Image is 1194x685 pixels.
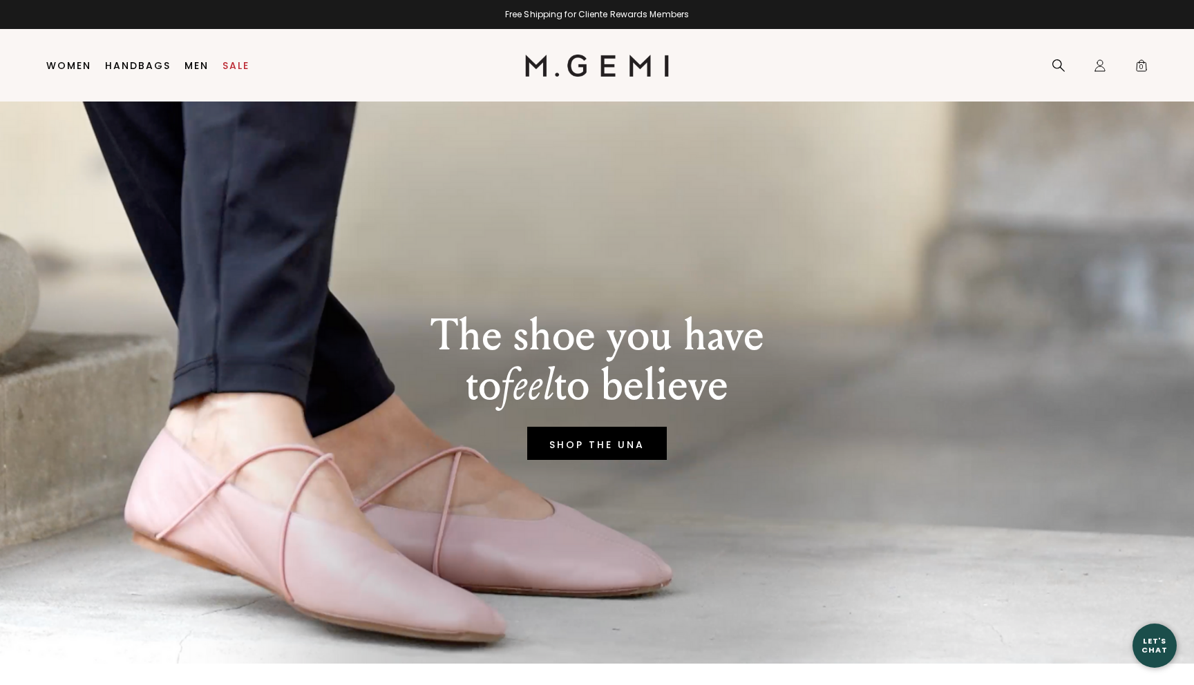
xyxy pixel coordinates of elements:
[525,55,670,77] img: M.Gemi
[430,311,764,360] p: The shoe you have
[46,60,91,71] a: Women
[1135,61,1148,75] span: 0
[184,60,209,71] a: Men
[105,60,171,71] a: Handbags
[527,427,667,460] a: SHOP THE UNA
[501,358,554,412] em: feel
[222,60,249,71] a: Sale
[1133,637,1177,654] div: Let's Chat
[430,360,764,410] p: to to believe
